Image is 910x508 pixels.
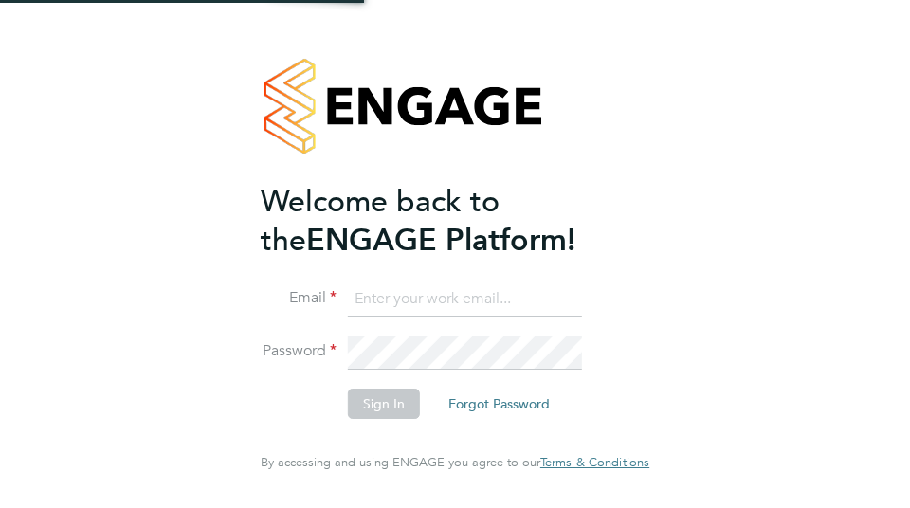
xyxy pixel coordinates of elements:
button: Sign In [348,389,420,419]
span: Terms & Conditions [540,454,649,470]
button: Forgot Password [433,389,565,419]
a: Terms & Conditions [540,455,649,470]
h2: ENGAGE Platform! [261,182,630,260]
span: By accessing and using ENGAGE you agree to our [261,454,649,470]
label: Password [261,341,337,361]
label: Email [261,288,337,308]
input: Enter your work email... [348,282,582,317]
span: Welcome back to the [261,183,500,259]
